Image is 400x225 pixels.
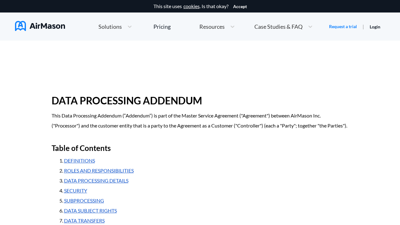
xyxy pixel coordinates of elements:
a: SUBPROCESSING [64,197,104,203]
a: ROLES AND RESPONSIBILITIES [64,167,134,173]
a: cookies [183,3,200,9]
a: DATA PROCESSING DETAILS [64,177,128,183]
a: SECURITY [64,187,87,193]
a: DATA SUBJECT RIGHTS [64,207,117,213]
a: Pricing [153,21,171,32]
span: Solutions [98,24,122,29]
button: Accept cookies [233,4,247,9]
a: Request a trial [329,23,357,30]
a: DEFINITIONS [64,157,95,163]
span: Case Studies & FAQ [254,24,302,29]
h1: DATA PROCESSING ADDENDUM [52,91,349,111]
h2: Table of Contents [52,141,349,156]
span: Resources [199,24,225,29]
p: This Data Processing Addendum (“Addendum”) is part of the Master Service Agreement ("Agreement") ... [52,111,349,131]
span: | [362,23,364,29]
div: Pricing [153,24,171,29]
img: AirMason Logo [15,21,65,31]
a: DATA TRANSFERS [64,217,105,223]
a: Login [370,24,380,29]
